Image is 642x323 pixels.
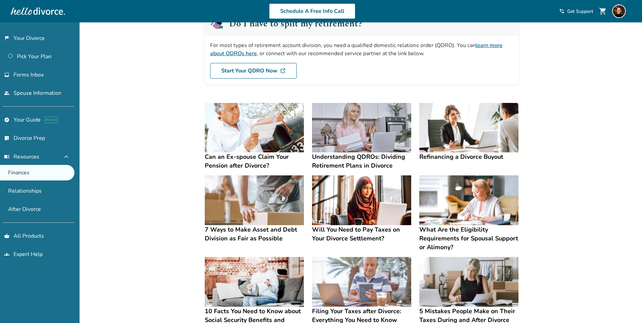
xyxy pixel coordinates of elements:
[4,233,9,239] span: shopping_basket
[62,153,70,161] span: expand_less
[559,8,593,15] a: phone_in_talkGet Support
[312,175,411,243] a: Will You Need to Pay Taxes on Your Divorce Settlement?Will You Need to Pay Taxes on Your Divorce ...
[280,68,286,73] img: DL
[45,116,58,123] span: AI beta
[205,225,304,243] h4: 7 Ways to Make Asset and Debt Division as Fair as Possible
[419,225,518,252] h4: What Are the Eligibility Requirements for Spousal Support or Alimony?
[612,4,626,18] img: Daisy Montgomery
[4,36,9,41] span: flag_2
[312,103,411,170] a: Understanding QDROs: Dividing Retirement Plans in DivorceUnderstanding QDROs: Dividing Retirement...
[4,72,9,78] span: inbox
[205,175,304,243] a: 7 Ways to Make Asset and Debt Division as Fair as Possible7 Ways to Make Asset and Debt Division ...
[4,153,39,160] span: Resources
[312,152,411,170] h4: Understanding QDROs: Dividing Retirement Plans in Divorce
[14,71,44,79] span: Forms Inbox
[4,252,9,257] span: groups
[4,135,9,141] span: list_alt_check
[419,175,518,225] img: What Are the Eligibility Requirements for Spousal Support or Alimony?
[312,175,411,225] img: Will You Need to Pay Taxes on Your Divorce Settlement?
[419,257,518,307] img: 5 Mistakes People Make on Their Taxes During and After Divorce
[419,103,518,153] img: Refinancing a Divorce Buyout
[229,19,362,28] h2: Do I have to split my retirement?
[419,175,518,252] a: What Are the Eligibility Requirements for Spousal Support or Alimony?What Are the Eligibility Req...
[210,63,297,79] a: Start Your QDRO Now
[567,8,593,15] span: Get Support
[608,290,642,323] iframe: Chat Widget
[205,152,304,170] h4: Can an Ex-spouse Claim Your Pension after Divorce?
[4,117,9,123] span: explore
[205,175,304,225] img: 7 Ways to Make Asset and Debt Division as Fair as Possible
[4,90,9,96] span: people
[559,8,564,14] span: phone_in_talk
[205,103,304,170] a: Can an Ex-spouse Claim Your Pension after Divorce?Can an Ex-spouse Claim Your Pension after Divorce?
[4,154,9,159] span: menu_book
[419,103,518,161] a: Refinancing a Divorce BuyoutRefinancing a Divorce Buyout
[205,103,304,153] img: Can an Ex-spouse Claim Your Pension after Divorce?
[210,41,513,58] div: For most types of retirement account division, you need a qualified domestic relations order (QDR...
[269,3,355,19] a: Schedule A Free Info Call
[312,225,411,243] h4: Will You Need to Pay Taxes on Your Divorce Settlement?
[419,152,518,161] h4: Refinancing a Divorce Buyout
[312,257,411,307] img: Filing Your Taxes after Divorce: Everything You Need to Know
[205,257,304,307] img: 10 Facts You Need to Know about Social Security Benefits and Divorce
[599,7,607,15] span: shopping_cart
[312,103,411,153] img: Understanding QDROs: Dividing Retirement Plans in Divorce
